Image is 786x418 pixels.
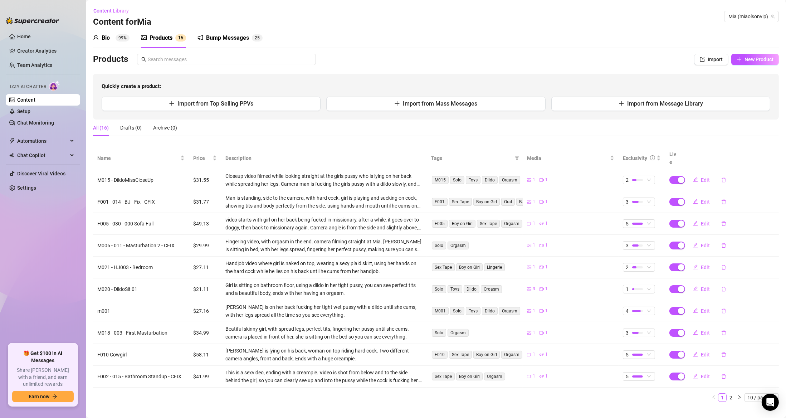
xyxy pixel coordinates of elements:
td: $31.77 [189,191,221,213]
span: Edit [701,243,710,248]
a: Discover Viral Videos [17,171,65,176]
span: import [700,57,705,62]
div: Bio [102,34,110,42]
span: delete [721,330,726,335]
div: [PERSON_NAME] is on her back fucking her tight wet pussy with a dildo until she cums, with her le... [225,303,423,319]
th: Price [189,147,221,169]
div: Handjob video where girl is naked on top, wearing a sexy plaid skirt, using her hands on the hard... [225,259,423,275]
span: 1 [533,176,535,183]
button: delete [716,371,732,382]
span: 1 [545,329,548,336]
span: 1 [545,264,548,271]
span: 3 [626,198,629,206]
span: Content Library [93,8,129,14]
div: Beatiful skinny girl, with spread legs, perfect tits, fingering her pussy until she cums. camera ... [225,325,423,341]
td: $31.55 [189,169,221,191]
span: 3 [626,329,629,337]
li: 1 [718,393,727,402]
a: Creator Analytics [17,45,74,57]
span: gif [540,222,544,226]
span: 1 [533,307,535,314]
span: edit [693,177,698,182]
span: delete [721,243,726,248]
span: F005 [432,220,448,228]
span: picture [527,287,531,291]
th: Description [221,147,427,169]
span: delete [721,265,726,270]
span: Boy on Girl [449,220,475,228]
span: Solo [432,242,446,249]
button: Edit [687,174,716,186]
span: Boy on Girl [473,198,500,206]
th: Live [665,147,683,169]
td: M020 - DildoSit 01 [93,278,189,300]
span: 2 [626,263,629,271]
span: picture [141,35,147,40]
span: Boy on Girl [473,351,500,359]
span: delete [721,199,726,204]
span: Solo [450,176,464,184]
div: Bump Messages [206,34,249,42]
td: $41.99 [189,366,221,388]
td: M018 - 003 - First Masturbation [93,322,189,344]
span: 1 [533,264,535,271]
button: Import from Message Library [551,97,770,111]
button: Import [694,54,728,65]
span: plus [619,101,624,106]
button: Content Library [93,5,135,16]
span: user [93,35,99,40]
span: Solo [450,307,464,315]
button: Edit [687,349,716,360]
div: Drafts (0) [120,124,142,132]
span: 1 [545,307,548,314]
button: left [709,393,718,402]
td: F002 - 015 - Bathroom Standup - CFIX [93,366,189,388]
span: 🎁 Get $100 in AI Messages [12,350,74,364]
button: Import from Top Selling PPVs [102,97,321,111]
span: 1 [545,286,548,292]
button: delete [716,240,732,251]
span: edit [693,308,698,313]
span: edit [693,330,698,335]
span: 1 [533,220,535,227]
td: $27.11 [189,257,221,278]
td: F001 - 014 - BJ - Fix - CFIX [93,191,189,213]
span: Share [PERSON_NAME] with a friend, and earn unlimited rewards [12,367,74,388]
span: Sex Tape [432,373,455,380]
span: Boy on Girl [456,373,483,380]
td: $27.16 [189,300,221,322]
div: [PERSON_NAME] is lying on his back, woman on top riding hard cock. Two different camera angles, f... [225,347,423,363]
span: BJ [516,198,527,206]
div: Page Size [744,393,779,402]
span: Sex Tape [449,351,472,359]
div: video starts with girl on her back being fucked in missionary, after a while, it goes over to dog... [225,216,423,232]
span: plus [394,101,400,106]
span: 1 [545,220,548,227]
td: M021 - HJ003 - Bedroom [93,257,189,278]
div: Products [150,34,172,42]
input: Search messages [148,55,312,63]
span: Orgasm [499,176,520,184]
td: F010 Cowgirl [93,344,189,366]
span: Import [708,57,723,62]
span: 1 [533,351,535,358]
button: Edit [687,327,716,339]
th: Name [93,147,189,169]
span: 1 [545,242,548,249]
td: $21.11 [189,278,221,300]
div: All (16) [93,124,109,132]
span: filter [515,156,519,160]
a: 1 [718,394,726,402]
span: gif [540,353,544,357]
a: Settings [17,185,36,191]
span: F010 [432,351,448,359]
span: delete [721,352,726,357]
span: notification [197,35,203,40]
span: video-camera [540,287,544,291]
strong: Quickly create a product: [102,83,161,89]
span: edit [693,286,698,291]
span: Edit [701,264,710,270]
span: Solo [432,329,446,337]
span: video-camera [540,200,544,204]
span: Orgasm [499,307,520,315]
